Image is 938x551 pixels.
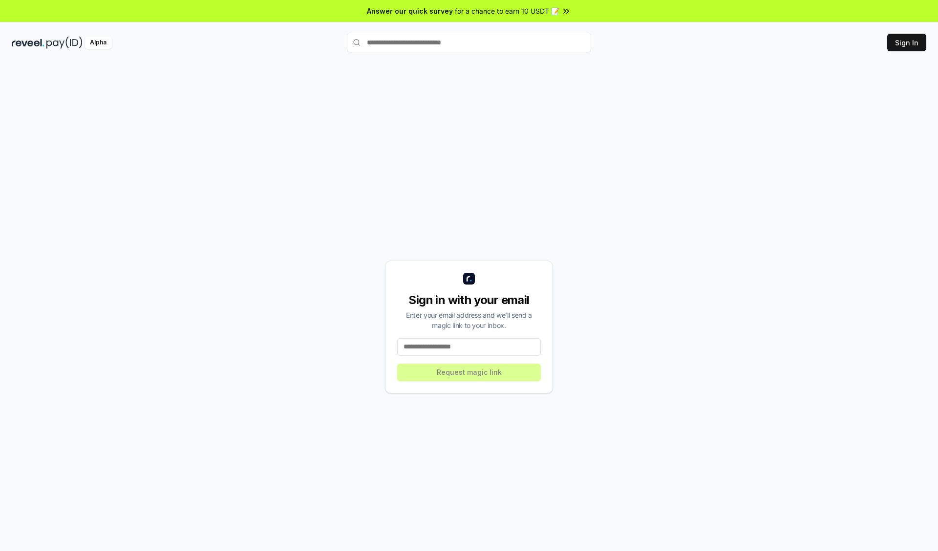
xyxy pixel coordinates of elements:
div: Alpha [85,37,112,49]
div: Sign in with your email [397,292,541,308]
span: for a chance to earn 10 USDT 📝 [455,6,559,16]
span: Answer our quick survey [367,6,453,16]
img: pay_id [46,37,83,49]
img: logo_small [463,273,475,285]
img: reveel_dark [12,37,44,49]
button: Sign In [887,34,926,51]
div: Enter your email address and we’ll send a magic link to your inbox. [397,310,541,330]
